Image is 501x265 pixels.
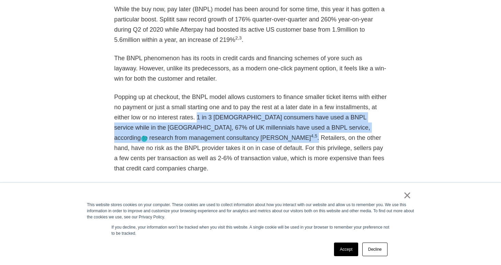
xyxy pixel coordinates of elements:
a: × [403,192,411,198]
sup: 4,5 [311,133,317,138]
p: The BNPL phenomenon has its roots in credit cards and financing schemes of yore such as layaway. ... [114,53,387,84]
div: This website stores cookies on your computer. These cookies are used to collect information about... [87,202,414,220]
a: Decline [362,243,388,256]
p: Popping up at checkout, the BNPL model allows customers to finance smaller ticket items with eith... [114,92,387,173]
p: If you decline, your information won’t be tracked when you visit this website. A single cookie wi... [111,224,390,236]
p: Innovations in technology such as artificial intelligence and machine learning have made it possi... [114,182,387,212]
a: Accept [334,243,358,256]
p: While the buy now, pay later (BNPL) model has been around for some time, this year it has gotten ... [114,4,387,45]
sup: 2,3 [235,35,242,40]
